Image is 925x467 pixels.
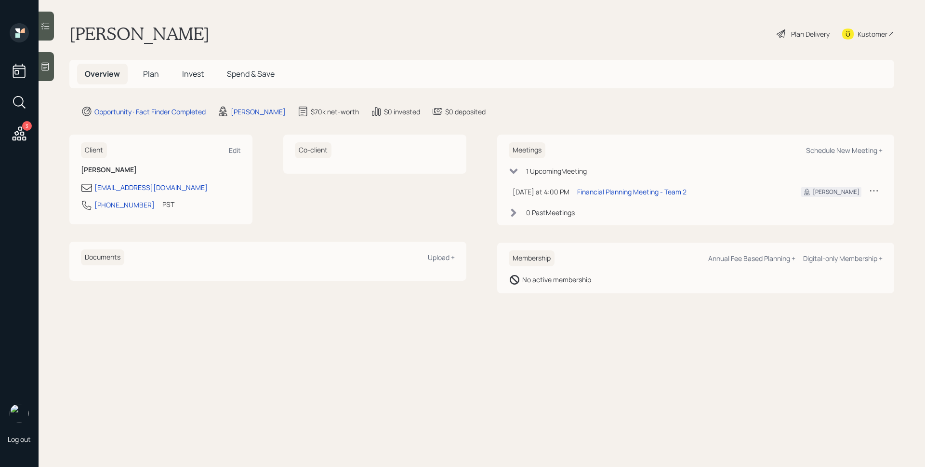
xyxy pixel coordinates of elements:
div: Schedule New Meeting + [806,146,883,155]
div: No active membership [522,275,591,285]
div: Upload + [428,253,455,262]
div: [PHONE_NUMBER] [94,200,155,210]
span: Invest [182,69,204,79]
div: [PERSON_NAME] [231,107,286,117]
span: Overview [85,69,120,79]
div: Edit [229,146,241,155]
h6: Membership [509,250,555,266]
span: Spend & Save [227,69,275,79]
img: james-distasi-headshot.png [10,404,29,423]
div: [PERSON_NAME] [813,188,859,196]
div: 1 Upcoming Meeting [526,166,587,176]
div: $0 invested [384,107,420,117]
span: Plan [143,69,159,79]
h6: [PERSON_NAME] [81,166,241,174]
div: Kustomer [858,29,887,39]
div: Annual Fee Based Planning + [708,254,795,263]
div: [DATE] at 4:00 PM [513,187,569,197]
h6: Documents [81,249,124,265]
h6: Co-client [295,142,331,158]
div: PST [162,199,174,209]
div: Digital-only Membership + [803,254,883,263]
div: Log out [8,435,31,444]
div: Opportunity · Fact Finder Completed [94,107,206,117]
div: Financial Planning Meeting - Team 2 [577,187,687,197]
div: Plan Delivery [791,29,830,39]
div: 3 [22,121,32,131]
div: $70k net-worth [311,107,359,117]
div: $0 deposited [445,107,486,117]
h6: Client [81,142,107,158]
h6: Meetings [509,142,545,158]
div: [EMAIL_ADDRESS][DOMAIN_NAME] [94,182,208,192]
div: 0 Past Meeting s [526,207,575,218]
h1: [PERSON_NAME] [69,23,210,44]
